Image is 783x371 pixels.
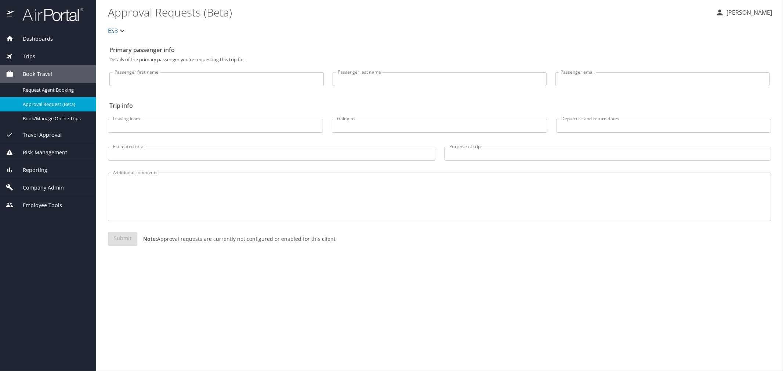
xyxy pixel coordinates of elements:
strong: Note: [143,235,157,242]
h1: Approval Requests (Beta) [108,1,710,23]
span: Trips [14,52,35,60]
button: [PERSON_NAME] [713,6,775,19]
span: ES3 [108,26,118,36]
span: Request Agent Booking [23,87,87,93]
p: [PERSON_NAME] [724,8,772,17]
span: Book/Manage Online Trips [23,115,87,122]
h2: Primary passenger info [109,44,770,56]
span: Company Admin [14,184,64,192]
button: ES3 [105,23,130,38]
span: Travel Approval [14,131,62,139]
span: Approval Request (Beta) [23,101,87,108]
span: Book Travel [14,70,52,78]
span: Employee Tools [14,201,62,209]
p: Details of the primary passenger you're requesting this trip for [109,57,770,62]
span: Dashboards [14,35,53,43]
span: Risk Management [14,148,67,157]
span: Reporting [14,166,47,174]
p: Approval requests are currently not configured or enabled for this client [137,235,336,243]
h2: Trip info [109,100,770,111]
img: airportal-logo.png [14,7,83,22]
img: icon-airportal.png [7,7,14,22]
